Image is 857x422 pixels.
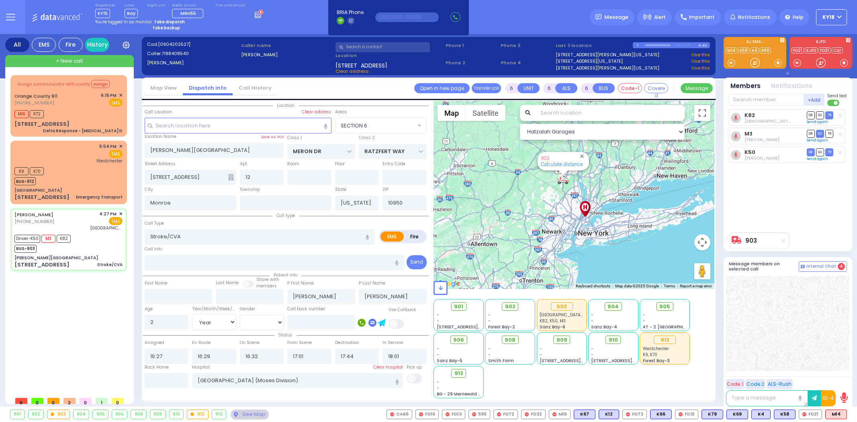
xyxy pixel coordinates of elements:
span: Alert [654,14,666,21]
h5: Message members on selected call [729,261,799,272]
input: Search a contact [335,42,430,52]
label: From Scene [287,340,312,346]
button: KY18 [816,9,847,25]
div: [STREET_ADDRESS] [14,120,70,128]
span: 4 [838,263,845,270]
a: FD21 [792,47,804,53]
label: Areas [335,109,347,115]
div: [PERSON_NAME][GEOGRAPHIC_DATA] [14,255,98,261]
span: [0904202527] [158,41,190,47]
label: Call Location [145,109,172,115]
img: Google [436,279,462,289]
img: red-radio-icon.svg [679,412,683,416]
img: red-radio-icon.svg [497,412,501,416]
img: red-radio-icon.svg [802,412,806,416]
span: Forest Bay-2 [488,324,515,330]
span: Sanz Bay-5 [437,358,462,364]
a: 903 [745,238,757,244]
span: - [437,318,439,324]
button: Map camera controls [694,234,710,250]
div: FD73 [622,410,647,419]
a: [STREET_ADDRESS][US_STATE] [556,58,623,65]
label: Township [240,186,260,193]
span: K82, K50, M3 [540,318,566,324]
span: SECTION 6 [335,118,415,133]
a: Dispatch info [183,84,233,92]
label: State [335,186,346,193]
div: BLS [599,410,619,419]
div: 904 [74,410,89,419]
div: Delta Response - [MEDICAL_DATA] D [43,128,123,134]
label: Caller name [241,42,333,49]
span: 909 [556,336,567,344]
button: Drag Pegman onto the map to open Street View [694,263,710,279]
label: Clear hospital [373,364,403,371]
label: Street Address [145,161,176,167]
button: ALS-Rush [767,379,793,389]
div: FD16 [415,410,439,419]
label: Turn off text [827,99,840,107]
div: 913 [212,410,226,419]
span: M16 [14,110,29,118]
span: 1 [96,398,108,404]
label: City [145,186,153,193]
div: 906 [112,410,127,419]
span: - [643,312,645,318]
span: - [540,346,542,352]
span: 6:15 PM [101,92,117,98]
span: Important [689,14,715,21]
span: TR [825,130,833,137]
a: Send again [807,156,828,161]
label: Dispatcher [95,3,115,8]
img: red-radio-icon.svg [552,412,556,416]
label: P Last Name [359,280,385,287]
input: Search location [535,105,684,121]
label: Lines [125,3,138,8]
div: 903 [551,302,573,311]
button: Notifications [771,82,812,91]
label: KJ EMS... [724,40,786,45]
div: M16 [549,410,571,419]
span: Driver-K50 [14,235,40,243]
span: Phone 3 [501,42,553,49]
span: SO [816,130,824,137]
a: FD31 [818,47,831,53]
span: SECTION 6 [335,118,427,133]
button: Code-1 [618,83,642,93]
span: - [488,352,491,358]
div: Year/Month/Week/Day [192,306,236,312]
label: Last 3 location [556,42,633,49]
span: SO [816,111,824,119]
label: Fire [403,231,426,242]
span: - [488,318,491,324]
span: [PHONE_NUMBER] [14,100,54,106]
button: Close [578,152,586,160]
label: In Service [382,340,403,346]
img: red-radio-icon.svg [390,412,394,416]
span: TR [825,148,833,156]
span: 0 [15,398,27,404]
label: P First Name [287,280,314,287]
label: Call Type [145,220,164,227]
span: ✕ [119,92,123,99]
label: Use Callback [389,307,416,313]
div: 901 [10,410,25,419]
label: On Scene [240,340,260,346]
span: EMS [109,150,123,158]
label: EMS [380,231,404,242]
div: [STREET_ADDRESS] [14,261,70,269]
div: BLS [702,410,723,419]
span: EMS [109,217,123,225]
a: Call History [233,84,278,92]
button: Members [730,82,761,91]
img: red-radio-icon.svg [525,412,529,416]
button: 10-4 [821,390,836,406]
div: BLS [726,410,748,419]
label: Entry Code [382,161,405,167]
button: Show street map [438,105,466,121]
span: Message [604,13,628,21]
span: - [437,379,439,385]
div: 903 [557,175,569,185]
div: Stroke/CVA [97,262,123,268]
div: FD13 [442,410,465,419]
